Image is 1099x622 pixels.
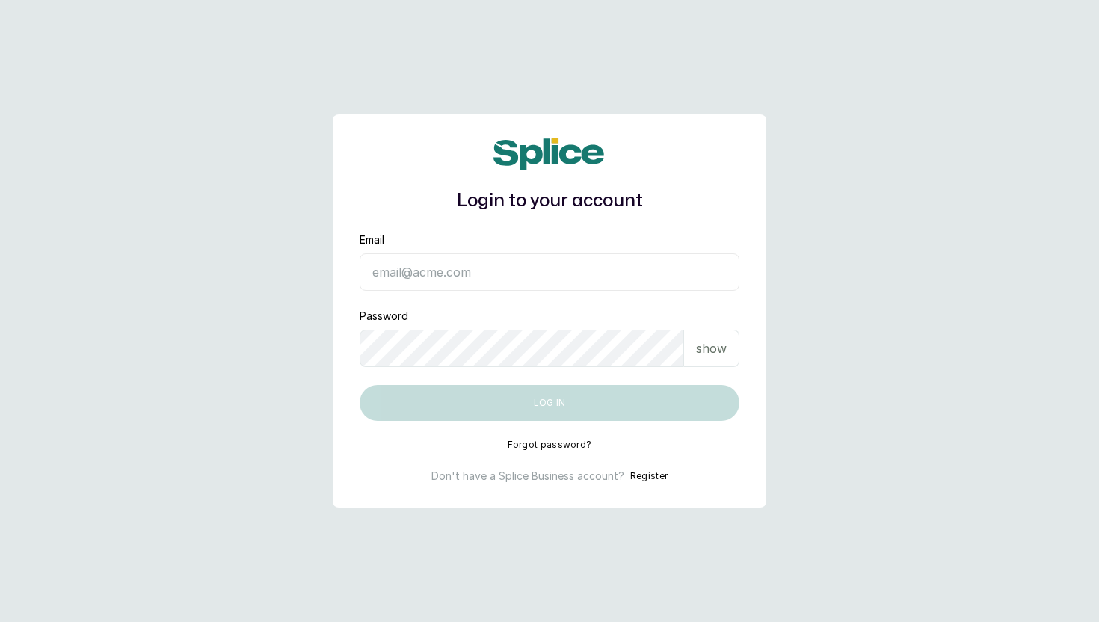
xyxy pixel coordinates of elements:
label: Password [360,309,408,324]
p: Don't have a Splice Business account? [431,469,624,484]
p: show [696,339,727,357]
button: Log in [360,385,739,421]
label: Email [360,233,384,247]
h1: Login to your account [360,188,739,215]
input: email@acme.com [360,253,739,291]
button: Register [630,469,668,484]
button: Forgot password? [508,439,592,451]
